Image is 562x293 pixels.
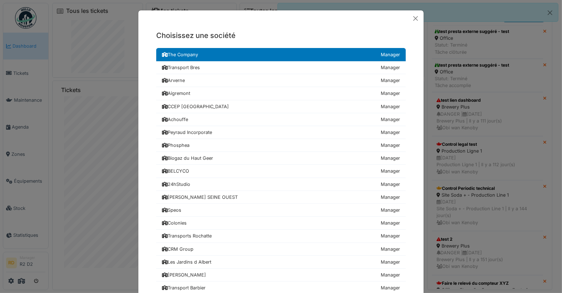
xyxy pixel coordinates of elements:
div: Manager [381,64,400,71]
a: [PERSON_NAME] SEINE OUEST Manager [156,191,406,204]
div: The Company [162,51,198,58]
div: CCEP [GEOGRAPHIC_DATA] [162,103,229,110]
div: Manager [381,142,400,149]
div: Manager [381,194,400,201]
a: Aigremont Manager [156,87,406,100]
a: Phosphea Manager [156,139,406,152]
a: BELCYCO Manager [156,165,406,178]
div: Transport Bres [162,64,200,71]
a: Peyraud Incorporate Manager [156,126,406,139]
a: Achouffe Manager [156,113,406,126]
div: Manager [381,220,400,226]
a: CCEP [GEOGRAPHIC_DATA] Manager [156,100,406,113]
div: Manager [381,103,400,110]
div: Manager [381,116,400,123]
a: CRM Group Manager [156,243,406,256]
div: Manager [381,272,400,278]
a: Transport Bres Manager [156,61,406,74]
a: Transports Rochatte Manager [156,230,406,242]
div: Manager [381,129,400,136]
div: Manager [381,155,400,162]
div: Manager [381,181,400,188]
div: Arverne [162,77,185,84]
div: CRM Group [162,246,193,253]
div: Les Jardins d Albert [162,259,211,265]
h5: Choisissez une société [156,30,406,41]
div: Manager [381,207,400,213]
div: Aigremont [162,90,190,97]
div: Speos [162,207,181,213]
div: [PERSON_NAME] [162,272,206,278]
div: Transports Rochatte [162,232,212,239]
a: [PERSON_NAME] Manager [156,269,406,282]
a: Arverne Manager [156,74,406,87]
div: Peyraud Incorporate [162,129,212,136]
div: Colonies [162,220,187,226]
div: Transport Barbier [162,284,206,291]
a: Colonies Manager [156,217,406,230]
div: Achouffe [162,116,188,123]
div: Manager [381,51,400,58]
div: Manager [381,77,400,84]
div: Manager [381,90,400,97]
div: 24hStudio [162,181,190,188]
div: Manager [381,259,400,265]
a: Biogaz du Haut Geer Manager [156,152,406,165]
div: Manager [381,246,400,253]
button: Close [410,13,421,24]
div: Manager [381,284,400,291]
div: Manager [381,232,400,239]
div: BELCYCO [162,168,189,174]
a: Speos Manager [156,204,406,217]
a: Les Jardins d Albert Manager [156,256,406,269]
a: The Company Manager [156,48,406,61]
div: Manager [381,168,400,174]
div: [PERSON_NAME] SEINE OUEST [162,194,238,201]
a: 24hStudio Manager [156,178,406,191]
div: Phosphea [162,142,189,149]
div: Biogaz du Haut Geer [162,155,213,162]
